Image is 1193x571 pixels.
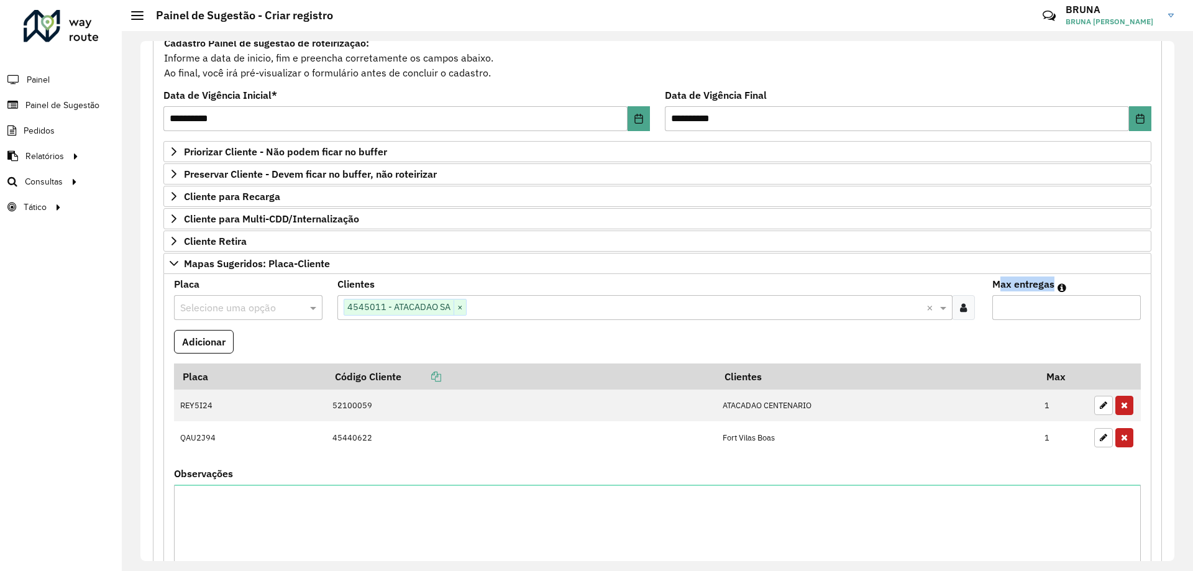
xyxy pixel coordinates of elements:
span: Tático [24,201,47,214]
td: ATACADAO CENTENARIO [716,390,1038,422]
td: 45440622 [326,421,716,454]
a: Contato Rápido [1036,2,1063,29]
td: 1 [1038,390,1088,422]
span: Painel de Sugestão [25,99,99,112]
span: Cliente para Recarga [184,191,280,201]
button: Choose Date [1129,106,1151,131]
span: Cliente Retira [184,236,247,246]
span: 4545011 - ATACADAO SA [344,299,454,314]
span: Pedidos [24,124,55,137]
span: Mapas Sugeridos: Placa-Cliente [184,258,330,268]
a: Copiar [401,370,441,383]
label: Placa [174,276,199,291]
span: Consultas [25,175,63,188]
th: Max [1038,363,1088,390]
a: Preservar Cliente - Devem ficar no buffer, não roteirizar [163,163,1151,185]
th: Código Cliente [326,363,716,390]
label: Max entregas [992,276,1054,291]
a: Cliente Retira [163,231,1151,252]
span: × [454,300,466,315]
label: Observações [174,466,233,481]
td: 52100059 [326,390,716,422]
a: Cliente para Recarga [163,186,1151,207]
th: Placa [174,363,326,390]
strong: Cadastro Painel de sugestão de roteirização: [164,37,369,49]
td: Fort Vilas Boas [716,421,1038,454]
a: Mapas Sugeridos: Placa-Cliente [163,253,1151,274]
td: 1 [1038,421,1088,454]
span: Cliente para Multi-CDD/Internalização [184,214,359,224]
div: Informe a data de inicio, fim e preencha corretamente os campos abaixo. Ao final, você irá pré-vi... [163,35,1151,81]
label: Data de Vigência Final [665,88,767,103]
span: BRUNA [PERSON_NAME] [1066,16,1159,27]
label: Clientes [337,276,375,291]
a: Priorizar Cliente - Não podem ficar no buffer [163,141,1151,162]
button: Adicionar [174,330,234,354]
span: Clear all [926,300,937,315]
h2: Painel de Sugestão - Criar registro [144,9,333,22]
span: Relatórios [25,150,64,163]
span: Preservar Cliente - Devem ficar no buffer, não roteirizar [184,169,437,179]
h3: BRUNA [1066,4,1159,16]
td: QAU2J94 [174,421,326,454]
a: Cliente para Multi-CDD/Internalização [163,208,1151,229]
span: Painel [27,73,50,86]
td: REY5I24 [174,390,326,422]
th: Clientes [716,363,1038,390]
span: Priorizar Cliente - Não podem ficar no buffer [184,147,387,157]
label: Data de Vigência Inicial [163,88,277,103]
button: Choose Date [628,106,650,131]
em: Máximo de clientes que serão colocados na mesma rota com os clientes informados [1058,283,1066,293]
